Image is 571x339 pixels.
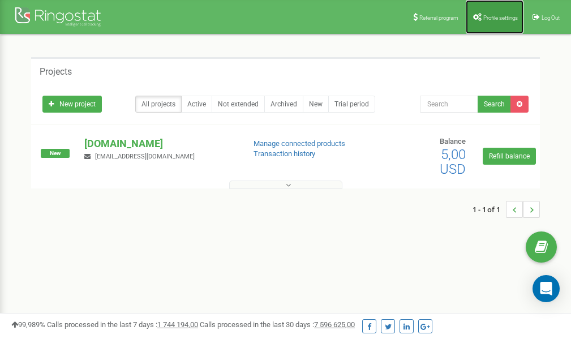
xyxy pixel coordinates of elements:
[264,96,303,113] a: Archived
[254,139,345,148] a: Manage connected products
[473,190,540,229] nav: ...
[314,320,355,329] u: 7 596 625,00
[254,149,315,158] a: Transaction history
[478,96,511,113] button: Search
[200,320,355,329] span: Calls processed in the last 30 days :
[95,153,195,160] span: [EMAIL_ADDRESS][DOMAIN_NAME]
[533,275,560,302] div: Open Intercom Messenger
[11,320,45,329] span: 99,989%
[47,320,198,329] span: Calls processed in the last 7 days :
[440,137,466,145] span: Balance
[40,67,72,77] h5: Projects
[135,96,182,113] a: All projects
[440,147,466,177] span: 5,00 USD
[542,15,560,21] span: Log Out
[328,96,375,113] a: Trial period
[419,15,458,21] span: Referral program
[181,96,212,113] a: Active
[157,320,198,329] u: 1 744 194,00
[303,96,329,113] a: New
[41,149,70,158] span: New
[84,136,235,151] p: [DOMAIN_NAME]
[420,96,478,113] input: Search
[483,148,536,165] a: Refill balance
[473,201,506,218] span: 1 - 1 of 1
[42,96,102,113] a: New project
[483,15,518,21] span: Profile settings
[212,96,265,113] a: Not extended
